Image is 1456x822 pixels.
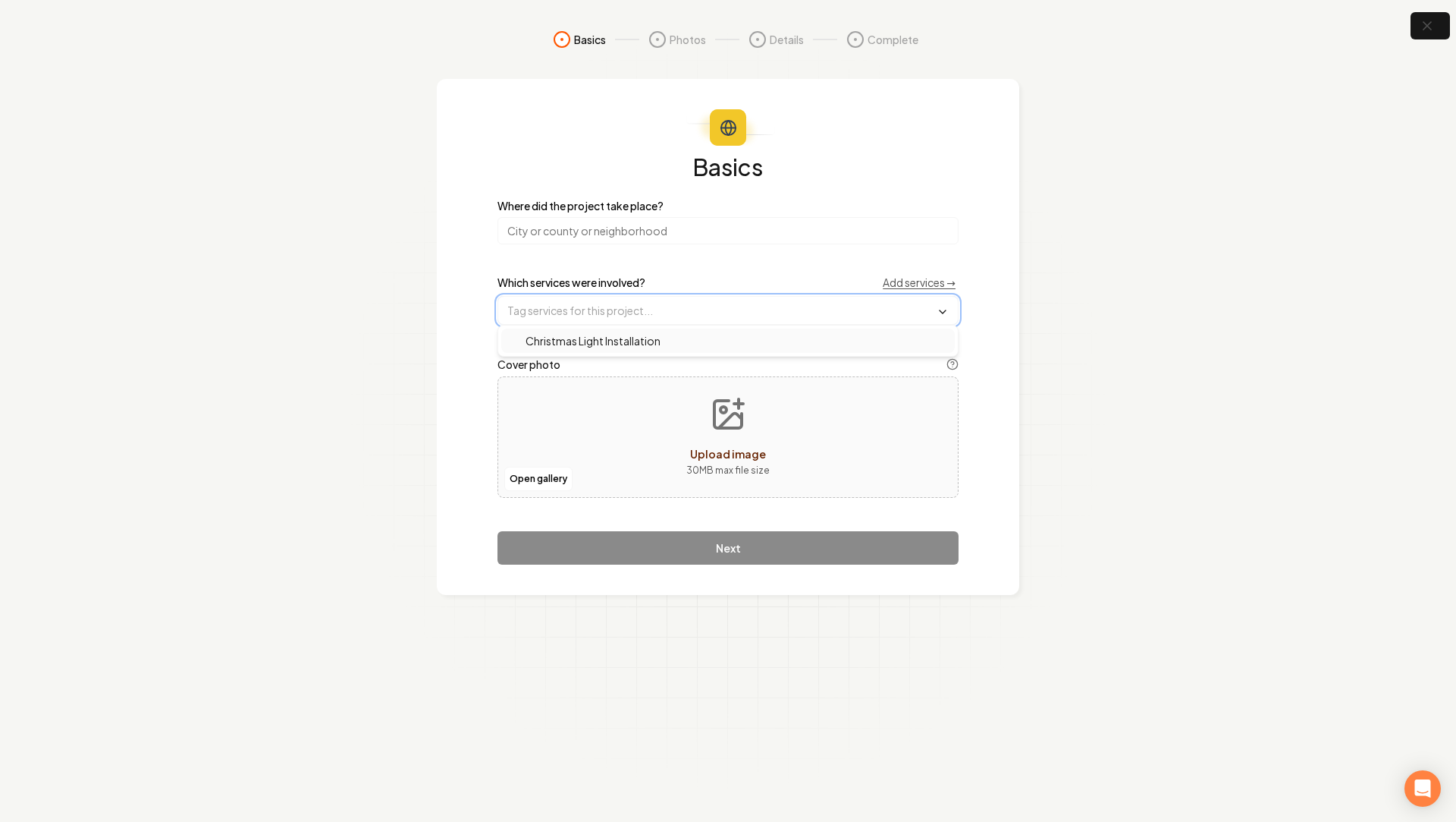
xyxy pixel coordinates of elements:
label: Cover photo [497,355,959,373]
input: City or county or neighborhood [497,217,959,244]
span: Details [770,32,804,47]
span: Christmas Light Installation [507,333,661,348]
button: Upload image [674,384,782,490]
input: Tag services for this project... [498,297,958,324]
a: Add services → [883,275,955,290]
div: Suggestions [497,325,959,357]
h1: Basics [497,155,959,179]
label: Which services were involved? [497,277,645,288]
label: Where did the project take place? [497,200,959,211]
div: Open Intercom Messenger [1404,770,1441,807]
span: Upload image [690,447,766,461]
span: Basics [574,32,606,47]
p: 30 MB max file size [686,463,770,478]
span: Complete [868,32,918,47]
button: Open gallery [504,467,573,491]
span: Photos [670,32,706,47]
